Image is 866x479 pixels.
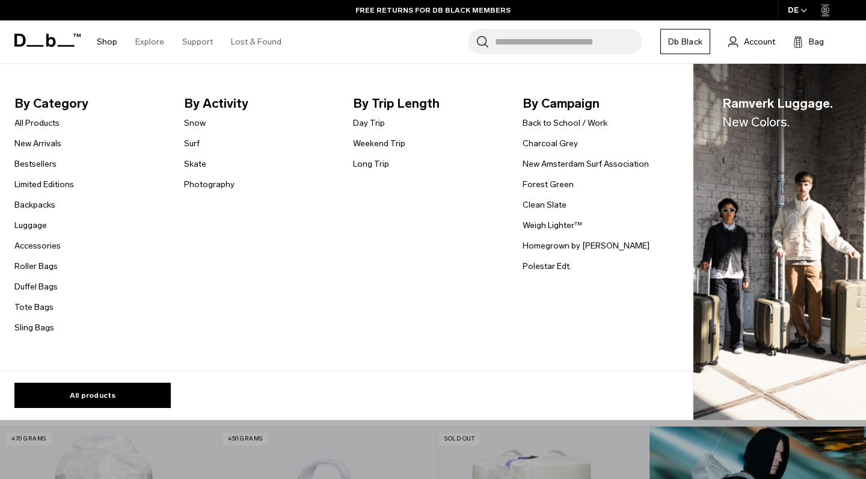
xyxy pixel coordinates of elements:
a: Long Trip [353,158,389,170]
a: Limited Editions [14,178,74,191]
a: Day Trip [353,117,385,129]
a: Clean Slate [523,199,567,211]
span: Account [744,36,775,48]
a: New Amsterdam Surf Association [523,158,649,170]
a: New Arrivals [14,137,61,150]
a: Bestsellers [14,158,57,170]
a: Lost & Found [231,20,281,63]
a: All Products [14,117,60,129]
a: Skate [184,158,206,170]
a: Ramverk Luggage.New Colors. Db [693,64,866,421]
img: Db [693,64,866,421]
a: Polestar Edt. [523,260,571,273]
span: By Campaign [523,94,673,113]
span: New Colors. [722,114,790,129]
a: Back to School / Work [523,117,607,129]
a: Snow [184,117,206,129]
a: Weekend Trip [353,137,405,150]
a: Roller Bags [14,260,58,273]
span: Ramverk Luggage. [722,94,833,132]
a: Explore [135,20,164,63]
a: Duffel Bags [14,280,58,293]
a: Luggage [14,219,47,232]
a: Homegrown by [PERSON_NAME] [523,239,649,252]
a: Weigh Lighter™ [523,219,582,232]
a: Forest Green [523,178,574,191]
a: Backpacks [14,199,55,211]
a: Sling Bags [14,321,54,334]
a: Accessories [14,239,61,252]
button: Bag [793,34,824,49]
span: By Trip Length [353,94,503,113]
a: Db Black [660,29,710,54]
a: Tote Bags [14,301,54,314]
a: Surf [184,137,200,150]
a: Account [728,34,775,49]
a: All products [14,383,171,408]
span: By Activity [184,94,334,113]
a: FREE RETURNS FOR DB BLACK MEMBERS [355,5,511,16]
span: By Category [14,94,165,113]
nav: Main Navigation [88,20,290,63]
a: Support [182,20,213,63]
span: Bag [809,36,824,48]
a: Charcoal Grey [523,137,578,150]
a: Shop [97,20,117,63]
a: Photography [184,178,235,191]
